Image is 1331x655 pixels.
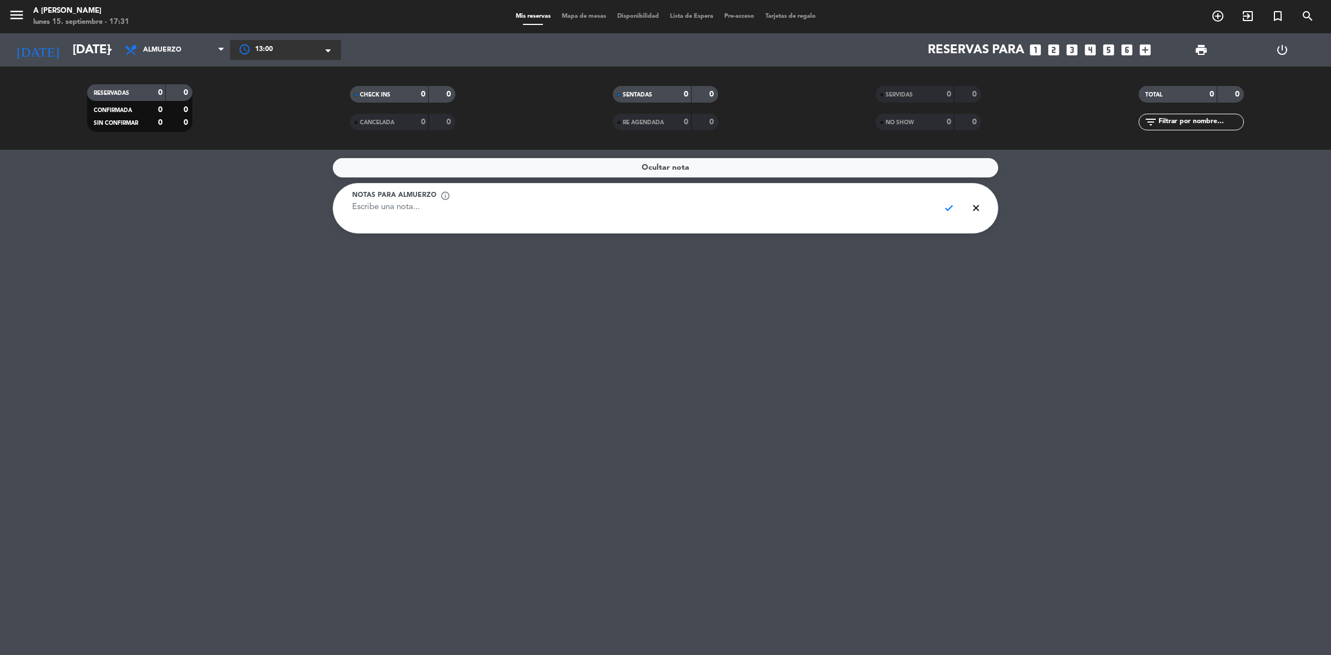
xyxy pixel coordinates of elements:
[684,118,688,126] strong: 0
[184,119,190,126] strong: 0
[158,89,162,97] strong: 0
[1101,43,1116,57] i: looks_5
[623,92,652,98] span: SENTADAS
[158,119,162,126] strong: 0
[184,89,190,97] strong: 0
[966,197,987,219] span: close
[421,118,425,126] strong: 0
[8,7,25,27] button: menu
[664,13,719,19] span: Lista de Espera
[1211,9,1225,23] i: add_circle_outline
[1120,43,1134,57] i: looks_6
[1241,9,1254,23] i: exit_to_app
[94,90,129,96] span: RESERVADAS
[1157,116,1243,128] input: Filtrar por nombre...
[255,44,273,55] span: 13:00
[709,90,716,98] strong: 0
[719,13,760,19] span: Pre-acceso
[440,191,450,201] span: info_outline
[446,118,453,126] strong: 0
[684,90,688,98] strong: 0
[1195,43,1208,57] span: print
[972,90,979,98] strong: 0
[556,13,612,19] span: Mapa de mesas
[1144,115,1157,129] i: filter_list
[94,120,138,126] span: SIN CONFIRMAR
[947,90,951,98] strong: 0
[1210,90,1214,98] strong: 0
[421,90,425,98] strong: 0
[938,197,960,219] span: check
[612,13,664,19] span: Disponibilidad
[886,120,914,125] span: NO SHOW
[184,106,190,114] strong: 0
[103,43,116,57] i: arrow_drop_down
[1235,90,1242,98] strong: 0
[33,6,129,17] div: A [PERSON_NAME]
[760,13,821,19] span: Tarjetas de regalo
[446,90,453,98] strong: 0
[1301,9,1314,23] i: search
[360,120,394,125] span: CANCELADA
[1145,92,1162,98] span: TOTAL
[1242,33,1323,67] div: LOG OUT
[1271,9,1284,23] i: turned_in_not
[33,17,129,28] div: lunes 15. septiembre - 17:31
[510,13,556,19] span: Mis reservas
[360,92,390,98] span: CHECK INS
[158,106,162,114] strong: 0
[928,43,1024,57] span: Reservas para
[352,190,436,201] span: Notas para almuerzo
[947,118,951,126] strong: 0
[8,38,67,62] i: [DATE]
[1065,43,1079,57] i: looks_3
[143,46,181,54] span: Almuerzo
[709,118,716,126] strong: 0
[1028,43,1043,57] i: looks_one
[623,120,664,125] span: RE AGENDADA
[1083,43,1098,57] i: looks_4
[94,108,132,113] span: CONFIRMADA
[642,161,689,174] span: Ocultar nota
[886,92,913,98] span: SERVIDAS
[1276,43,1289,57] i: power_settings_new
[1138,43,1152,57] i: add_box
[1046,43,1061,57] i: looks_two
[972,118,979,126] strong: 0
[8,7,25,23] i: menu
